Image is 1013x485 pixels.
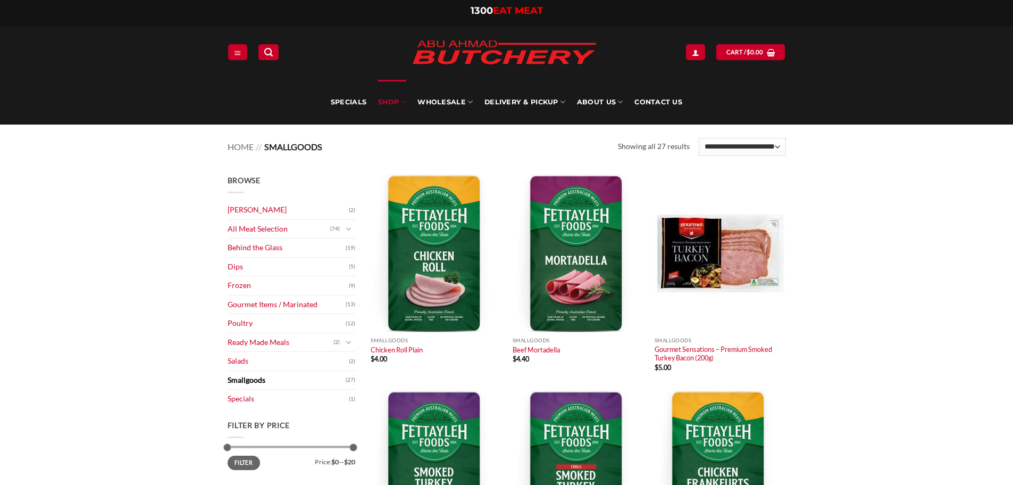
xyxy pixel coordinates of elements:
[371,346,423,354] a: Chicken Roll Plain
[333,334,340,350] span: (2)
[634,80,682,125] a: Contact Us
[342,223,355,235] button: Toggle
[228,176,261,185] span: Browse
[331,80,366,125] a: Specials
[228,276,349,295] a: Frozen
[330,221,340,237] span: (74)
[256,142,262,152] span: //
[655,363,671,372] bdi: 5.00
[349,354,355,369] span: (2)
[513,175,644,332] img: Beef Mortadella
[346,240,355,256] span: (19)
[228,258,349,276] a: Dips
[228,421,290,430] span: Filter by price
[264,142,322,152] span: Smallgoods
[513,346,560,354] a: Beef Mortadella
[228,220,330,239] a: All Meat Selection
[378,80,406,125] a: SHOP
[726,47,764,57] span: Cart /
[228,371,346,390] a: Smallgoods
[513,338,644,343] p: Smallgoods
[228,201,349,219] a: [PERSON_NAME]
[344,458,355,466] span: $20
[258,44,279,60] a: Search
[228,239,346,257] a: Behind the Glass
[747,48,764,55] bdi: 0.00
[371,355,374,363] span: $
[371,338,502,343] p: Smallgoods
[228,142,254,152] a: Home
[471,5,493,17] span: 1300
[346,316,355,332] span: (12)
[346,372,355,388] span: (27)
[655,338,786,343] p: Smallgoods
[493,5,543,17] span: EAT MEAT
[513,355,516,363] span: $
[618,141,690,153] p: Showing all 27 results
[228,333,333,352] a: Ready Made Meals
[699,138,785,156] select: Shop order
[228,456,260,470] button: Filter
[349,202,355,218] span: (2)
[346,297,355,313] span: (13)
[371,175,502,332] img: Chicken Roll Plain
[655,363,658,372] span: $
[228,295,346,314] a: Gourmet Items / Marinated
[349,391,355,407] span: (1)
[747,47,750,57] span: $
[716,44,785,60] a: View cart
[349,278,355,294] span: (9)
[228,352,349,371] a: Salads
[342,336,355,348] button: Toggle
[655,175,786,332] img: Gourmet Sensations – Premium Smoked Turkey Bacon (200g)
[513,355,529,363] bdi: 4.40
[471,5,543,17] a: 1300EAT MEAT
[577,80,623,125] a: About Us
[686,44,705,60] a: Login
[417,80,473,125] a: Wholesale
[228,44,247,60] a: Menu
[349,259,355,275] span: (5)
[371,355,387,363] bdi: 4.00
[403,33,605,73] img: Abu Ahmad Butchery
[331,458,339,466] span: $0
[655,345,786,363] a: Gourmet Sensations – Premium Smoked Turkey Bacon (200g)
[228,314,346,333] a: Poultry
[228,390,349,408] a: Specials
[228,456,355,465] div: Price: —
[484,80,565,125] a: Delivery & Pickup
